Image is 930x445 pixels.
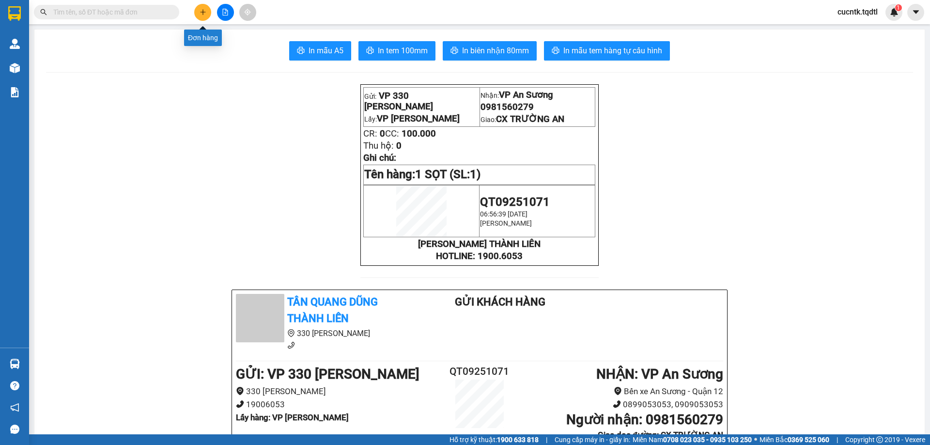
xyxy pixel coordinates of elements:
span: DĐ: [8,37,22,47]
b: Giao dọc đường: CX TRƯỜNG AN [598,430,723,440]
button: aim [239,4,256,21]
span: ⚪️ [754,438,757,442]
button: file-add [217,4,234,21]
span: VP An Sương [499,90,553,100]
li: 330 [PERSON_NAME] [236,327,416,339]
img: solution-icon [10,87,20,97]
span: environment [614,387,622,395]
span: phone [236,400,244,408]
strong: 0708 023 035 - 0935 103 250 [663,436,752,444]
span: 0981560279 [480,102,534,112]
b: Lấy hàng : VP [PERSON_NAME] [236,413,349,422]
span: environment [287,329,295,337]
b: NHẬN : VP An Sương [596,366,723,382]
span: In mẫu tem hàng tự cấu hình [563,45,662,57]
img: warehouse-icon [10,359,20,369]
span: Tên hàng: [364,168,480,181]
span: printer [552,46,559,56]
img: logo-vxr [8,6,21,21]
div: 0981560279 [125,31,193,45]
strong: [PERSON_NAME] THÀNH LIÊN [418,239,541,249]
span: QT09251071 [480,195,550,209]
strong: 0369 525 060 [788,436,829,444]
span: phone [287,341,295,349]
p: Nhận: [480,90,595,100]
li: 330 [PERSON_NAME] [236,385,439,398]
span: In biên nhận 80mm [462,45,529,57]
span: 1 [897,4,900,11]
button: printerIn mẫu tem hàng tự cấu hình [544,41,670,61]
button: printerIn tem 100mm [358,41,435,61]
b: Tân Quang Dũng Thành Liên [287,296,378,325]
button: printerIn mẫu A5 [289,41,351,61]
b: GỬI : VP 330 [PERSON_NAME] [236,366,419,382]
span: 0 [380,128,385,139]
b: Người nhận : 0981560279 [566,412,723,428]
span: | [546,434,547,445]
span: phone [613,400,621,408]
span: 06:56:39 [DATE] [480,210,527,218]
span: question-circle [10,381,19,390]
span: CX TRƯỜNG AN [496,114,564,124]
div: VP 330 [PERSON_NAME] [8,8,119,31]
span: 100.000 [402,128,436,139]
span: Thu hộ: [363,140,394,151]
span: | [837,434,838,445]
span: CC: [385,128,399,139]
img: icon-new-feature [890,8,899,16]
span: Miền Nam [633,434,752,445]
span: 0 [396,140,402,151]
span: caret-down [912,8,920,16]
span: Cung cấp máy in - giấy in: [555,434,630,445]
span: aim [244,9,251,15]
span: Ghi chú: [363,153,396,163]
span: 1) [470,168,480,181]
span: Lấy: [364,115,460,123]
img: warehouse-icon [10,63,20,73]
span: printer [297,46,305,56]
span: VP [PERSON_NAME] [8,31,119,65]
span: plus [200,9,206,15]
img: warehouse-icon [10,39,20,49]
span: cucntk.tqdtl [830,6,885,18]
span: printer [450,46,458,56]
span: copyright [876,436,883,443]
div: Đơn hàng [184,30,222,46]
span: file-add [222,9,229,15]
span: Giao: [480,116,564,123]
h2: QT09251071 [439,364,520,380]
li: 19006053 [236,398,439,411]
span: In mẫu A5 [309,45,343,57]
span: [PERSON_NAME] [480,219,532,227]
span: printer [366,46,374,56]
span: 1 SỌT (SL: [415,168,480,181]
li: 0899053053, 0909053053 [520,398,723,411]
strong: HOTLINE: 1900.6053 [436,251,523,261]
span: message [10,425,19,434]
span: environment [236,387,244,395]
span: CX TRƯỜNG AN [125,45,189,96]
strong: 1900 633 818 [497,436,539,444]
div: VP An Sương [125,8,193,31]
button: plus [194,4,211,21]
span: VP 330 [PERSON_NAME] [364,91,433,112]
span: search [40,9,47,15]
input: Tìm tên, số ĐT hoặc mã đơn [53,7,168,17]
span: In tem 100mm [378,45,428,57]
span: CR: [363,128,377,139]
span: Nhận: [125,9,149,19]
p: Gửi: [364,91,479,112]
span: notification [10,403,19,412]
span: Hỗ trợ kỹ thuật: [449,434,539,445]
span: DĐ: [125,50,139,61]
span: Miền Bắc [759,434,829,445]
sup: 1 [895,4,902,11]
b: Gửi khách hàng [455,296,545,308]
button: printerIn biên nhận 80mm [443,41,537,61]
span: Gửi: [8,9,23,19]
span: VP [PERSON_NAME] [377,113,460,124]
button: caret-down [907,4,924,21]
li: Bến xe An Sương - Quận 12 [520,385,723,398]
